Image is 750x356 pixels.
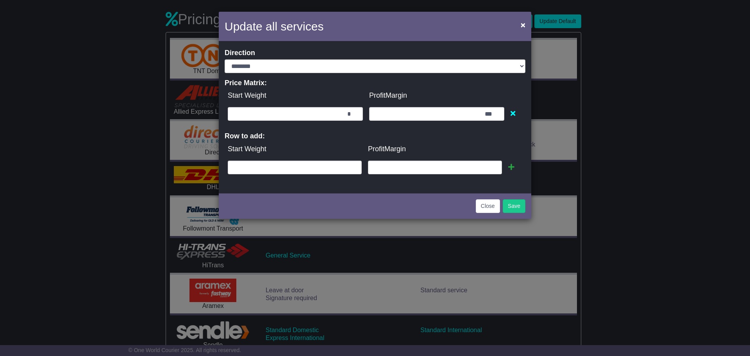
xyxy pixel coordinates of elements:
b: Price Matrix: [225,79,267,87]
span: × [521,20,525,29]
td: Start Weight [225,141,365,157]
label: Direction [225,49,255,57]
button: Save [503,199,525,213]
td: ProfitMargin [365,141,505,157]
b: Row to add: [225,132,265,140]
span: Update all services [225,20,323,33]
td: ProfitMargin [366,87,507,104]
td: Start Weight [225,87,366,104]
button: Close [476,199,500,213]
button: Close [517,17,529,33]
